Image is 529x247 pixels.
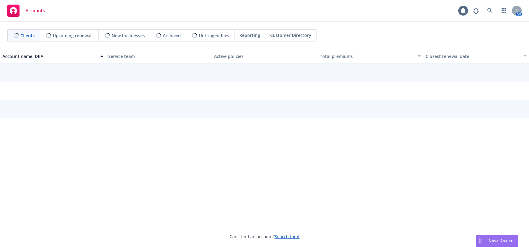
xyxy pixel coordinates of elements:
span: Nova Assist [489,238,513,243]
button: Nova Assist [476,235,518,247]
div: Account name, DBA [2,53,97,59]
span: New businesses [112,32,145,39]
button: Total premiums [317,49,423,63]
div: Service team [108,53,209,59]
span: Customer Directory [270,32,311,38]
div: Drag to move [476,235,484,247]
span: Reporting [239,32,260,38]
a: Accounts [5,2,47,19]
a: Switch app [498,5,510,17]
span: Untriaged files [199,32,229,39]
span: Can't find an account? [230,233,300,240]
button: Service team [106,49,212,63]
a: Search [484,5,496,17]
button: Active policies [212,49,317,63]
span: Clients [20,32,35,39]
button: Closest renewal date [423,49,529,63]
span: Accounts [26,8,45,13]
span: Archived [163,32,181,39]
div: Active policies [214,53,315,59]
div: Closest renewal date [426,53,520,59]
a: Search for it [275,234,300,239]
div: Total premiums [320,53,414,59]
span: Upcoming renewals [53,32,94,39]
a: Report a Bug [470,5,482,17]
